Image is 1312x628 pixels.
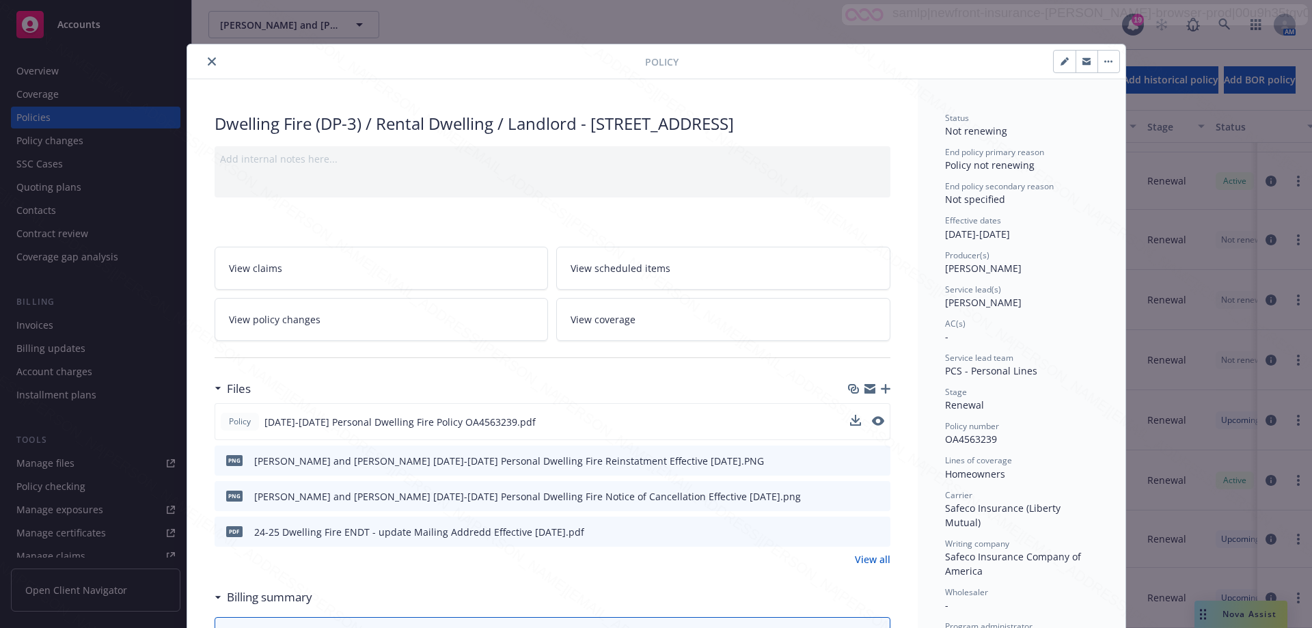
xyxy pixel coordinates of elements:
span: Stage [945,386,967,398]
span: Safeco Insurance (Liberty Mutual) [945,502,1063,529]
div: [DATE] - [DATE] [945,215,1098,241]
span: png [226,491,243,501]
button: download file [851,454,862,468]
span: AC(s) [945,318,966,329]
button: download file [850,415,861,429]
span: Wholesaler [945,586,988,598]
span: OA4563239 [945,433,997,446]
span: Not renewing [945,124,1007,137]
div: [PERSON_NAME] and [PERSON_NAME] [DATE]-[DATE] Personal Dwelling Fire Reinstatment Effective [DATE... [254,454,764,468]
span: pdf [226,526,243,536]
span: Effective dates [945,215,1001,226]
span: PNG [226,455,243,465]
span: Producer(s) [945,249,989,261]
button: preview file [873,454,885,468]
div: 24-25 Dwelling Fire ENDT - update Mailing Addredd Effective [DATE].pdf [254,525,584,539]
span: View scheduled items [571,261,670,275]
button: download file [851,489,862,504]
div: [PERSON_NAME] and [PERSON_NAME] [DATE]-[DATE] Personal Dwelling Fire Notice of Cancellation Effec... [254,489,801,504]
button: download file [850,415,861,426]
span: - [945,330,948,343]
span: [PERSON_NAME] [945,262,1022,275]
span: PCS - Personal Lines [945,364,1037,377]
button: preview file [872,416,884,426]
button: close [204,53,220,70]
a: View policy changes [215,298,549,341]
span: Safeco Insurance Company of America [945,550,1084,577]
button: download file [851,525,862,539]
button: preview file [873,525,885,539]
h3: Billing summary [227,588,312,606]
div: Add internal notes here... [220,152,885,166]
span: End policy secondary reason [945,180,1054,192]
span: Policy [645,55,679,69]
button: preview file [872,415,884,429]
span: Not specified [945,193,1005,206]
span: [DATE]-[DATE] Personal Dwelling Fire Policy OA4563239.pdf [264,415,536,429]
span: Policy not renewing [945,159,1035,172]
div: Files [215,380,251,398]
span: [PERSON_NAME] [945,296,1022,309]
span: Service lead team [945,352,1013,364]
span: End policy primary reason [945,146,1044,158]
a: View coverage [556,298,890,341]
div: Dwelling Fire (DP-3) / Rental Dwelling / Landlord - [STREET_ADDRESS] [215,112,890,135]
a: View all [855,552,890,566]
span: Status [945,112,969,124]
button: preview file [873,489,885,504]
div: Billing summary [215,588,312,606]
h3: Files [227,380,251,398]
span: Service lead(s) [945,284,1001,295]
span: Writing company [945,538,1009,549]
a: View scheduled items [556,247,890,290]
span: Renewal [945,398,984,411]
span: View coverage [571,312,635,327]
span: Carrier [945,489,972,501]
span: - [945,599,948,612]
span: Lines of coverage [945,454,1012,466]
span: View claims [229,261,282,275]
span: Policy number [945,420,999,432]
span: Policy [226,415,254,428]
div: Homeowners [945,467,1098,481]
a: View claims [215,247,549,290]
span: View policy changes [229,312,320,327]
